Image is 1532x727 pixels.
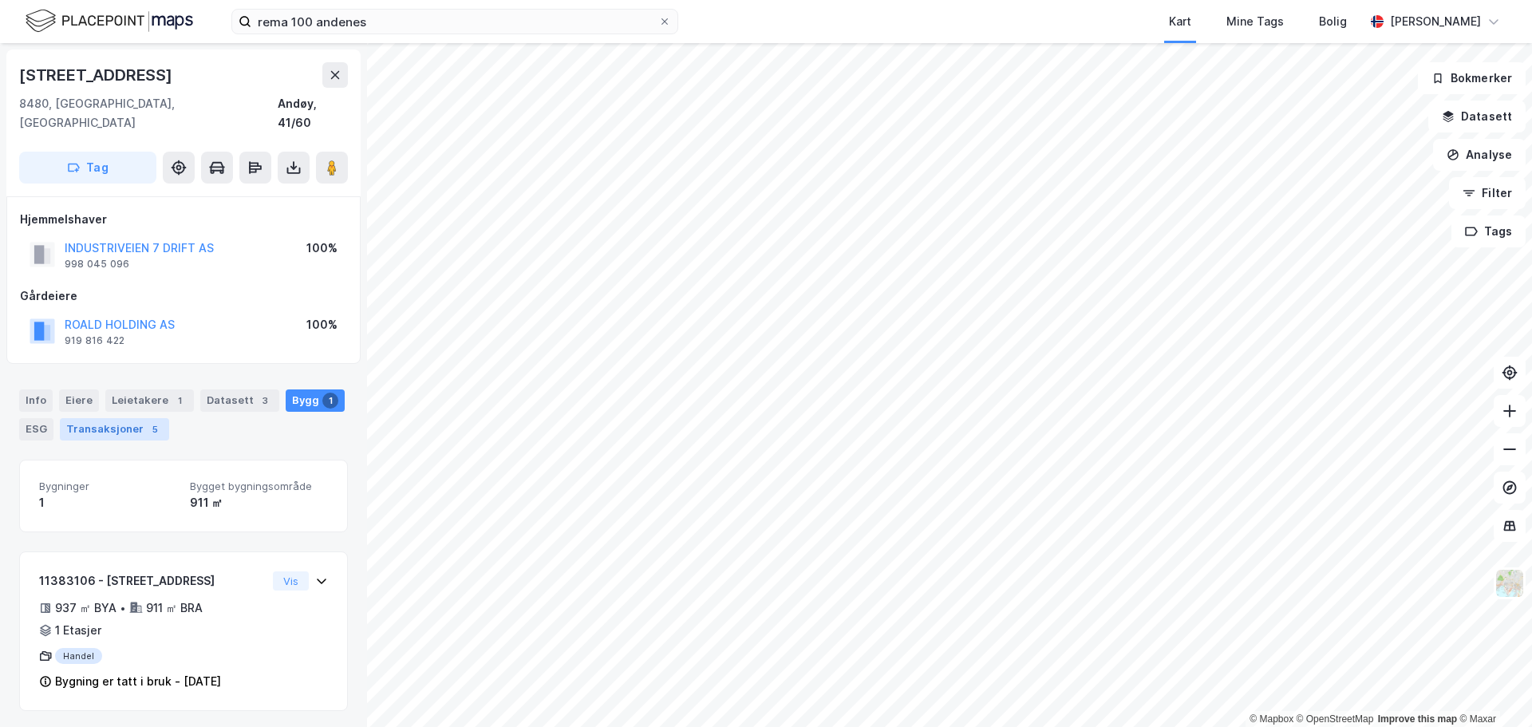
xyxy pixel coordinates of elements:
div: Hjemmelshaver [20,210,347,229]
div: 919 816 422 [65,334,124,347]
div: Bolig [1319,12,1347,31]
div: 8480, [GEOGRAPHIC_DATA], [GEOGRAPHIC_DATA] [19,94,278,132]
div: Bygning er tatt i bruk - [DATE] [55,672,221,691]
button: Analyse [1433,139,1526,171]
div: 911 ㎡ BRA [146,599,203,618]
iframe: Chat Widget [1452,650,1532,727]
div: Gårdeiere [20,286,347,306]
button: Datasett [1428,101,1526,132]
div: 1 [172,393,188,409]
button: Tag [19,152,156,184]
a: OpenStreetMap [1297,713,1374,725]
div: Kart [1169,12,1191,31]
img: Z [1494,568,1525,599]
div: 911 ㎡ [190,493,328,512]
div: [STREET_ADDRESS] [19,62,176,88]
div: Eiere [59,389,99,412]
button: Bokmerker [1418,62,1526,94]
div: Transaksjoner [60,418,169,441]
button: Tags [1451,215,1526,247]
div: ESG [19,418,53,441]
div: 3 [257,393,273,409]
input: Søk på adresse, matrikkel, gårdeiere, leietakere eller personer [251,10,658,34]
button: Filter [1449,177,1526,209]
div: 11383106 - [STREET_ADDRESS] [39,571,267,591]
div: Chatt-widget [1452,650,1532,727]
img: logo.f888ab2527a4732fd821a326f86c7f29.svg [26,7,193,35]
div: Leietakere [105,389,194,412]
div: [PERSON_NAME] [1390,12,1481,31]
div: 1 Etasjer [55,621,101,640]
div: 998 045 096 [65,258,129,271]
a: Improve this map [1378,713,1457,725]
div: 1 [39,493,177,512]
div: 100% [306,315,338,334]
div: 5 [147,421,163,437]
div: • [120,602,126,614]
a: Mapbox [1250,713,1293,725]
span: Bygget bygningsområde [190,480,328,493]
div: Andøy, 41/60 [278,94,348,132]
div: 1 [322,393,338,409]
div: Bygg [286,389,345,412]
button: Vis [273,571,309,591]
div: Info [19,389,53,412]
div: Mine Tags [1226,12,1284,31]
div: 100% [306,239,338,258]
div: 937 ㎡ BYA [55,599,116,618]
span: Bygninger [39,480,177,493]
div: Datasett [200,389,279,412]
